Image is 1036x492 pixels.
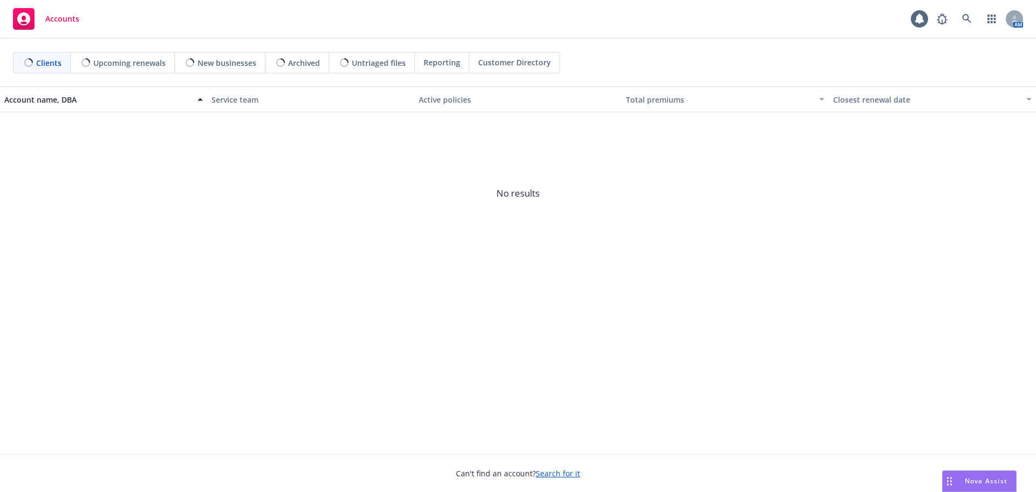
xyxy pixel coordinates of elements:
button: Closest renewal date [829,86,1036,112]
div: Account name, DBA [4,94,191,105]
span: New businesses [197,57,256,69]
div: Closest renewal date [833,94,1020,105]
div: Active policies [419,94,617,105]
span: Clients [36,57,62,69]
span: Can't find an account? [456,468,580,479]
span: Nova Assist [965,476,1007,486]
button: Service team [207,86,414,112]
span: Untriaged files [352,57,406,69]
a: Report a Bug [931,8,953,30]
span: Reporting [424,57,460,68]
a: Search [956,8,978,30]
span: Customer Directory [478,57,551,68]
span: Upcoming renewals [93,57,166,69]
a: Search for it [536,468,580,478]
a: Switch app [981,8,1003,30]
div: Drag to move [943,471,956,491]
button: Total premiums [622,86,829,112]
button: Active policies [414,86,622,112]
div: Service team [212,94,410,105]
span: Accounts [45,15,79,23]
span: Archived [288,57,320,69]
div: Total premiums [626,94,813,105]
a: Accounts [9,4,84,34]
button: Nova Assist [942,470,1017,492]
